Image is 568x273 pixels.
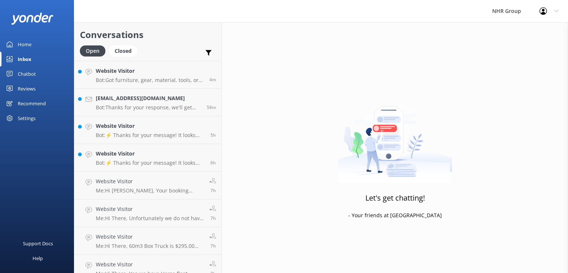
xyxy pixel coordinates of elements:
[18,66,36,81] div: Chatbot
[18,37,31,52] div: Home
[96,215,204,222] p: Me: Hi There, Unfortunately we do not have a 16m3 Truck available. Next Closest size is a 17m3 - ...
[210,243,216,249] span: Sep 16 2025 08:21am (UTC +12:00) Pacific/Auckland
[80,47,109,55] a: Open
[96,77,204,83] p: Bot: Got furniture, gear, material, tools, or freight to move? Take our quiz to find the best veh...
[18,52,31,66] div: Inbox
[74,227,222,255] a: Website VisitorMe:Hi There, 60m3 Box Truck is $295.00 Per Day + GST & $0.93c Per Kilometer + GST....
[33,251,43,266] div: Help
[74,172,222,199] a: Website VisitorMe:Hi [PERSON_NAME], Your booking number is #138356, just call us on [PHONE_NUMBER...
[96,132,205,139] p: Bot: ⚡ Thanks for your message! It looks like this one might be best handled by our team directly...
[96,160,205,166] p: Bot: ⚡ Thanks for your message! It looks like this one might be best handled by our team directly...
[74,144,222,172] a: Website VisitorBot:⚡ Thanks for your message! It looks like this one might be best handled by our...
[96,243,204,249] p: Me: Hi There, 60m3 Box Truck is $295.00 Per Day + GST & $0.93c Per Kilometer + GST. & 64m3 Curtai...
[96,94,201,102] h4: [EMAIL_ADDRESS][DOMAIN_NAME]
[96,205,204,213] h4: Website Visitor
[96,260,204,269] h4: Website Visitor
[210,187,216,194] span: Sep 16 2025 08:45am (UTC +12:00) Pacific/Auckland
[74,116,222,144] a: Website VisitorBot:⚡ Thanks for your message! It looks like this one might be best handled by our...
[109,47,141,55] a: Closed
[18,96,46,111] div: Recommend
[365,192,425,204] h3: Let's get chatting!
[80,28,216,42] h2: Conversations
[74,199,222,227] a: Website VisitorMe:Hi There, Unfortunately we do not have a 16m3 Truck available. Next Closest siz...
[207,104,216,110] span: Sep 16 2025 03:13pm (UTC +12:00) Pacific/Auckland
[348,211,442,219] p: - Your friends at [GEOGRAPHIC_DATA]
[18,81,35,96] div: Reviews
[109,45,137,57] div: Closed
[210,215,216,221] span: Sep 16 2025 08:27am (UTC +12:00) Pacific/Auckland
[96,122,205,130] h4: Website Visitor
[96,177,204,185] h4: Website Visitor
[23,236,53,251] div: Support Docs
[210,160,216,166] span: Sep 16 2025 10:00am (UTC +12:00) Pacific/Auckland
[96,67,204,75] h4: Website Visitor
[74,89,222,116] a: [EMAIL_ADDRESS][DOMAIN_NAME]Bot:Thanks for your response, we'll get back to you as soon as we can...
[11,13,54,25] img: yonder-white-logo.png
[96,150,205,158] h4: Website Visitor
[96,233,204,241] h4: Website Visitor
[96,187,204,194] p: Me: Hi [PERSON_NAME], Your booking number is #138356, just call us on [PHONE_NUMBER] when you are...
[96,104,201,111] p: Bot: Thanks for your response, we'll get back to you as soon as we can during opening hours.
[338,91,452,183] img: artwork of a man stealing a conversation from at giant smartphone
[80,45,105,57] div: Open
[209,76,216,83] span: Sep 16 2025 04:06pm (UTC +12:00) Pacific/Auckland
[210,132,216,138] span: Sep 16 2025 10:18am (UTC +12:00) Pacific/Auckland
[74,61,222,89] a: Website VisitorBot:Got furniture, gear, material, tools, or freight to move? Take our quiz to fin...
[18,111,35,126] div: Settings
